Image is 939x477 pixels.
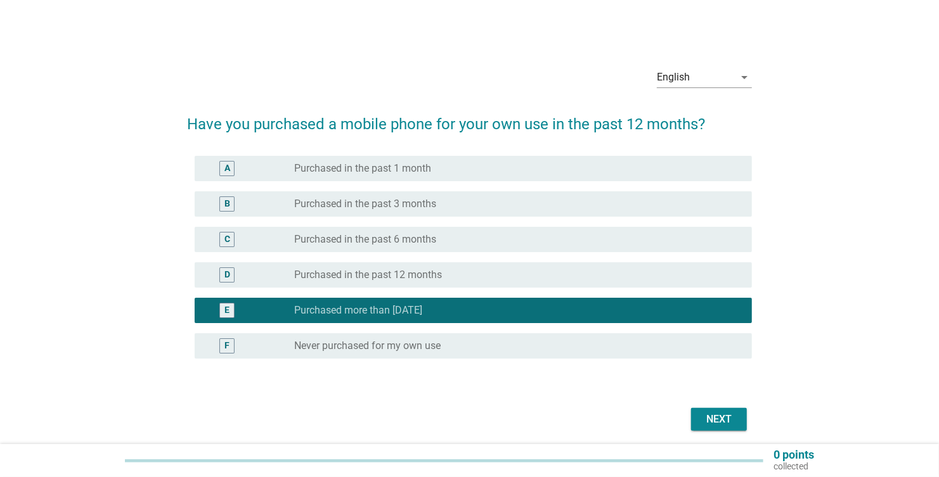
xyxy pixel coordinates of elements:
label: Purchased more than [DATE] [294,304,422,317]
div: B [224,198,230,211]
div: D [224,269,230,282]
div: E [224,304,230,317]
i: arrow_drop_down [737,70,752,85]
div: A [224,162,230,175]
h2: Have you purchased a mobile phone for your own use in the past 12 months? [187,100,752,136]
div: F [224,340,230,353]
div: Next [701,412,737,427]
label: Purchased in the past 1 month [294,162,431,175]
p: 0 points [774,449,814,461]
button: Next [691,408,747,431]
label: Purchased in the past 12 months [294,269,442,281]
label: Purchased in the past 3 months [294,198,436,210]
p: collected [774,461,814,472]
div: English [657,72,690,83]
label: Purchased in the past 6 months [294,233,436,246]
label: Never purchased for my own use [294,340,441,352]
div: C [224,233,230,246]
